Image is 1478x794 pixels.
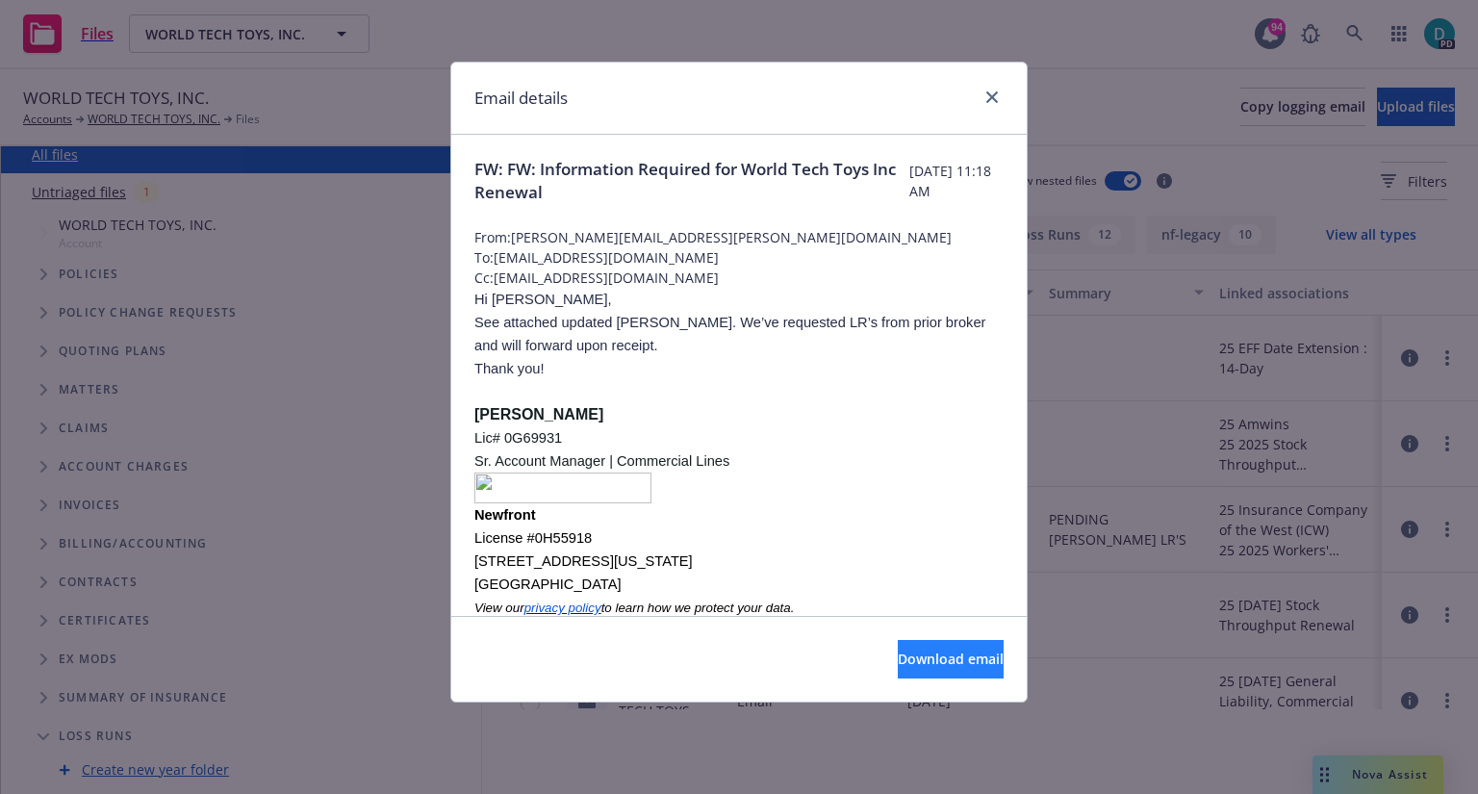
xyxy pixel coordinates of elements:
[524,599,601,615] a: privacy policy
[474,268,1004,288] span: Cc: [EMAIL_ADDRESS][DOMAIN_NAME]
[474,530,592,546] span: License #0H55918
[909,161,1004,201] span: [DATE] 11:18 AM
[474,227,1004,247] span: From: [PERSON_NAME][EMAIL_ADDRESS][PERSON_NAME][DOMAIN_NAME]
[474,86,568,111] h1: Email details
[524,601,601,615] span: privacy policy
[474,553,693,569] span: [STREET_ADDRESS][US_STATE]
[474,406,603,423] span: [PERSON_NAME]
[474,453,729,469] span: Sr. Account Manager | Commercial Lines
[474,247,1004,268] span: To: [EMAIL_ADDRESS][DOMAIN_NAME]
[981,86,1004,109] a: close
[474,507,536,523] span: Newfront
[474,158,909,204] span: FW: FW: Information Required for World Tech Toys Inc Renewal
[474,430,562,446] span: Lic# 0G69931
[474,601,524,615] span: View our
[898,650,1004,668] span: Download email
[601,601,795,615] span: to learn how we protect your data.
[474,315,985,353] span: See attached updated [PERSON_NAME]. We’ve requested LR’s from prior broker and will forward upon ...
[898,640,1004,679] button: Download email
[474,292,612,307] span: Hi [PERSON_NAME],
[474,576,622,592] span: [GEOGRAPHIC_DATA]
[474,361,545,376] span: Thank you!
[474,473,651,503] img: image001.png@01DC18D5.7E085C10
